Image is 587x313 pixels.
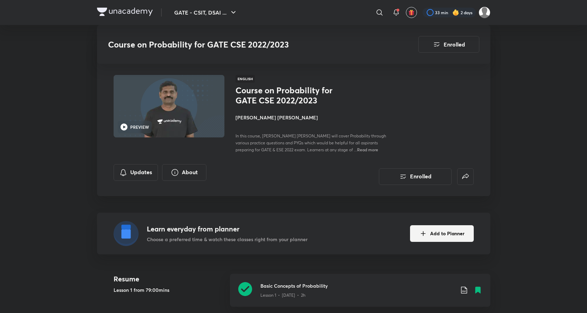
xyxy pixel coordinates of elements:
[479,7,490,18] img: Mayank Prakash
[130,124,149,130] h6: PREVIEW
[114,286,224,294] h5: Lesson 1 from 79:00mins
[406,7,417,18] button: avatar
[410,225,474,242] button: Add to Planner
[114,274,224,284] h4: Resume
[170,6,242,19] button: GATE - CSIT, DSAI ...
[162,164,206,181] button: About
[114,164,158,181] button: Updates
[418,36,479,53] button: Enrolled
[260,282,454,289] h3: Basic Concepts of Probability
[408,9,415,16] img: avatar
[147,224,308,234] h4: Learn everyday from planner
[260,292,305,298] p: Lesson 1 • [DATE] • 2h
[112,74,225,138] img: Thumbnail
[147,236,308,243] p: Choose a preferred time & watch these classes right from your planner
[452,9,459,16] img: streak
[379,168,452,185] button: Enrolled
[97,8,153,16] img: Company Logo
[97,8,153,18] a: Company Logo
[235,114,391,121] h4: [PERSON_NAME] [PERSON_NAME]
[108,40,379,50] h3: Course on Probability for GATE CSE 2022/2023
[357,147,378,152] span: Read more
[235,75,255,83] span: English
[235,85,349,105] h1: Course on Probability for GATE CSE 2022/2023
[457,168,474,185] button: false
[235,133,386,152] span: In this course, [PERSON_NAME] [PERSON_NAME] will cover Probability through various practice quest...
